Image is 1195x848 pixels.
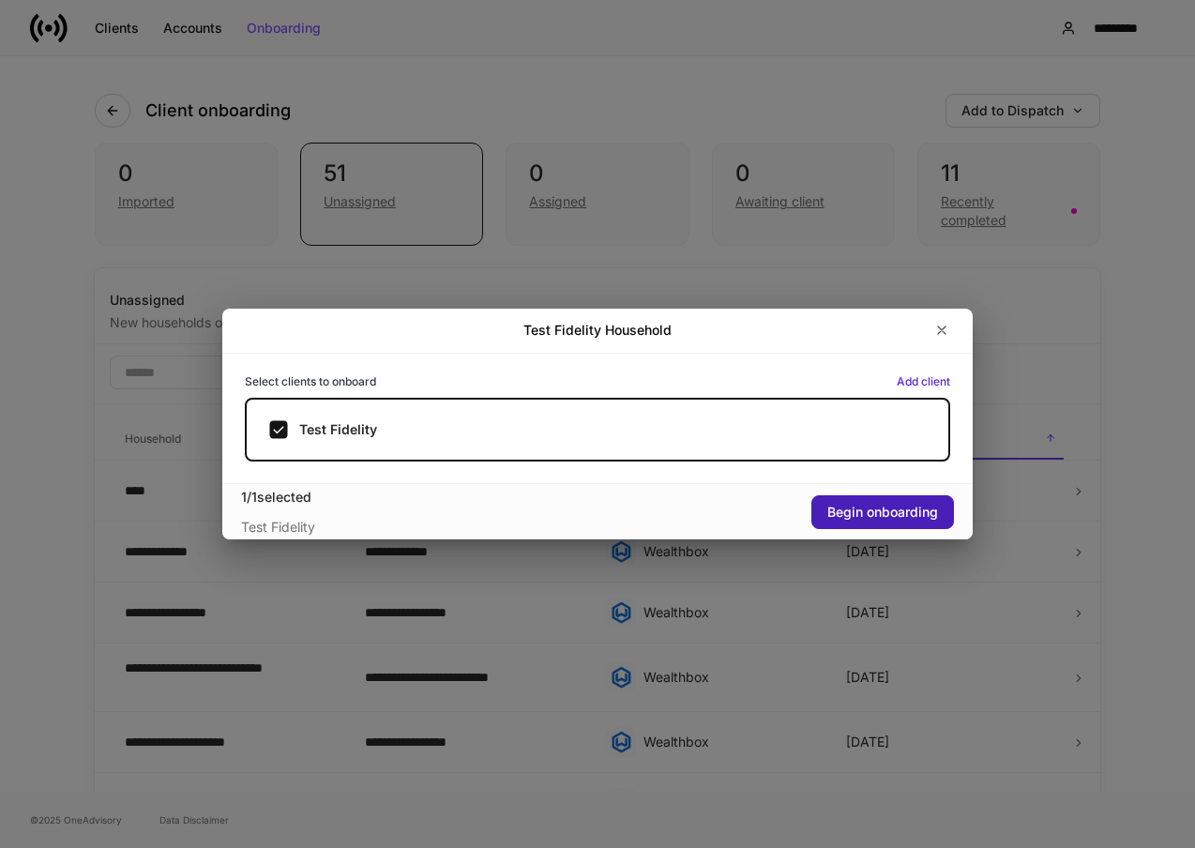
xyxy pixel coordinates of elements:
h2: Test Fidelity Household [523,321,672,340]
h6: Select clients to onboard [245,372,376,390]
div: Test Fidelity [241,507,597,537]
button: Begin onboarding [811,495,954,529]
label: Test Fidelity [245,398,950,462]
button: Add client [897,376,950,387]
h5: Test Fidelity [299,420,377,439]
div: Begin onboarding [827,506,938,519]
div: 1 / 1 selected [241,488,597,507]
